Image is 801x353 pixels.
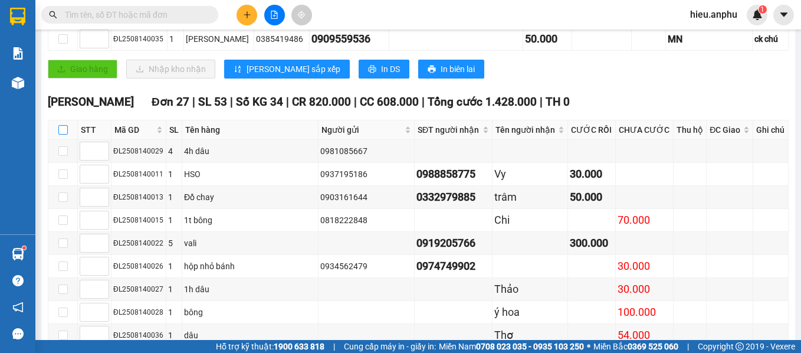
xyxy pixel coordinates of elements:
[687,340,689,353] span: |
[493,163,568,186] td: Vy
[111,28,168,51] td: ĐL2508140035
[618,212,671,228] div: 70.000
[48,60,117,79] button: uploadGiao hàng
[184,306,316,319] div: bông
[168,283,180,296] div: 1
[773,5,794,25] button: caret-down
[681,7,747,22] span: hieu.anphu
[736,342,744,351] span: copyright
[182,120,319,140] th: Tên hàng
[416,166,490,182] div: 0988858775
[113,307,164,318] div: ĐL2508140028
[593,340,678,353] span: Miền Bắc
[48,95,134,109] span: [PERSON_NAME]
[111,186,166,209] td: ĐL2508140013
[494,189,566,205] div: trâm
[168,145,180,158] div: 4
[111,140,166,163] td: ĐL2508140029
[422,95,425,109] span: |
[616,120,674,140] th: CHƯA CƯỚC
[111,255,166,278] td: ĐL2508140026
[618,281,671,298] div: 30.000
[310,28,389,51] td: 0909559536
[570,189,613,205] div: 50.000
[710,123,741,136] span: ĐC Giao
[297,11,306,19] span: aim
[152,95,189,109] span: Đơn 27
[12,275,24,286] span: question-circle
[224,60,350,79] button: sort-ascending[PERSON_NAME] sắp xếp
[78,120,111,140] th: STT
[264,5,285,25] button: file-add
[113,284,164,295] div: ĐL2508140027
[22,246,26,250] sup: 1
[753,120,789,140] th: Ghi chú
[540,95,543,109] span: |
[415,163,493,186] td: 0988858775
[570,235,613,251] div: 300.000
[168,329,180,342] div: 1
[360,95,419,109] span: CC 608.000
[168,237,180,250] div: 5
[495,123,556,136] span: Tên người nhận
[126,60,215,79] button: downloadNhập kho nhận
[752,9,763,20] img: icon-new-feature
[114,123,154,136] span: Mã GD
[618,327,671,344] div: 54.000
[184,214,316,227] div: 1t bông
[184,329,316,342] div: dâu
[416,189,490,205] div: 0332979885
[493,186,568,209] td: trâm
[415,232,493,255] td: 0919205766
[31,9,155,29] b: An Phú Travel
[192,95,195,109] span: |
[12,248,24,260] img: warehouse-icon
[493,278,568,301] td: Thảo
[493,301,568,324] td: ý hoa
[359,60,409,79] button: printerIn DS
[441,63,475,76] span: In biên lai
[415,186,493,209] td: 0332979885
[381,63,400,76] span: In DS
[168,306,180,319] div: 1
[113,146,164,157] div: ĐL2508140029
[69,58,264,123] h1: Gửi: anh 0933 166 167
[243,11,251,19] span: plus
[168,168,180,181] div: 1
[320,168,412,181] div: 0937195186
[418,60,484,79] button: printerIn biên lai
[184,145,316,158] div: 4h dâu
[274,342,324,351] strong: 1900 633 818
[12,47,24,60] img: solution-icon
[12,328,24,339] span: message
[113,330,164,341] div: ĐL2508140036
[113,192,164,203] div: ĐL2508140013
[668,32,750,47] div: MN
[234,65,242,74] span: sort-ascending
[354,95,357,109] span: |
[10,8,25,25] img: logo-vxr
[12,302,24,313] span: notification
[493,209,568,232] td: Chi
[270,11,278,19] span: file-add
[321,123,402,136] span: Người gửi
[570,166,613,182] div: 30.000
[344,340,436,353] span: Cung cấp máy in - giấy in:
[184,260,316,273] div: hộp nhỏ bánh
[494,281,566,298] div: Thảo
[113,34,165,45] div: ĐL2508140035
[428,65,436,74] span: printer
[111,209,166,232] td: ĐL2508140015
[247,63,340,76] span: [PERSON_NAME] sắp xếp
[416,235,490,251] div: 0919205766
[237,5,257,25] button: plus
[256,32,307,45] div: 0385419486
[184,168,316,181] div: HSO
[494,212,566,228] div: Chi
[169,32,182,45] div: 1
[546,95,570,109] span: TH 0
[186,32,252,45] div: [PERSON_NAME]
[618,304,671,321] div: 100.000
[113,169,164,180] div: ĐL2508140011
[184,191,316,204] div: Đồ chay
